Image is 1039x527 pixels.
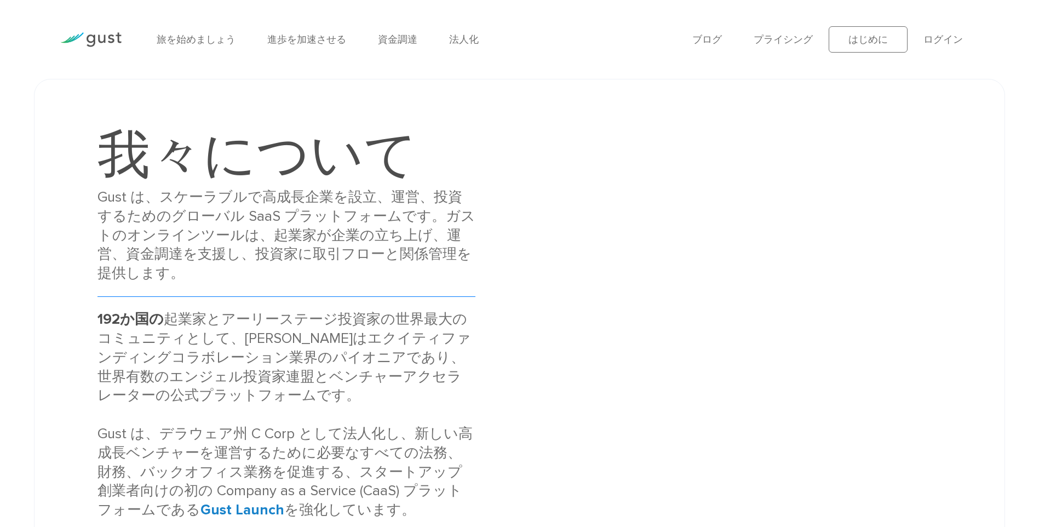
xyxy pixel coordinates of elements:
[97,130,475,182] h1: 我々について
[200,501,284,518] a: Gust Launch
[754,34,813,45] a: プライシング
[157,34,236,45] a: 旅を始めましょう
[378,34,417,45] a: 資金調達
[97,310,475,520] div: 起業家とアーリーステージ投資家の世界最大のコミュニティとして、[PERSON_NAME]はエクイティファンディングコラボレーション業界のパイオニアであり、世界有数のエンジェル投資家連盟とベンチャ...
[829,26,908,53] a: はじめに
[97,188,475,283] div: Gust は、スケーラブルで高成長企業を設立、運営、投資するためのグローバル SaaS プラットフォームです。ガストのオンラインツールは、起業家が企業の立ち上げ、運営、資金調達を支援し、投資家に...
[923,34,963,45] a: ログイン
[60,32,122,47] img: 突風ロゴ
[449,34,479,45] a: 法人化
[692,34,722,45] a: ブログ
[267,34,346,45] a: 進歩を加速させる
[97,311,164,328] strong: 192か国の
